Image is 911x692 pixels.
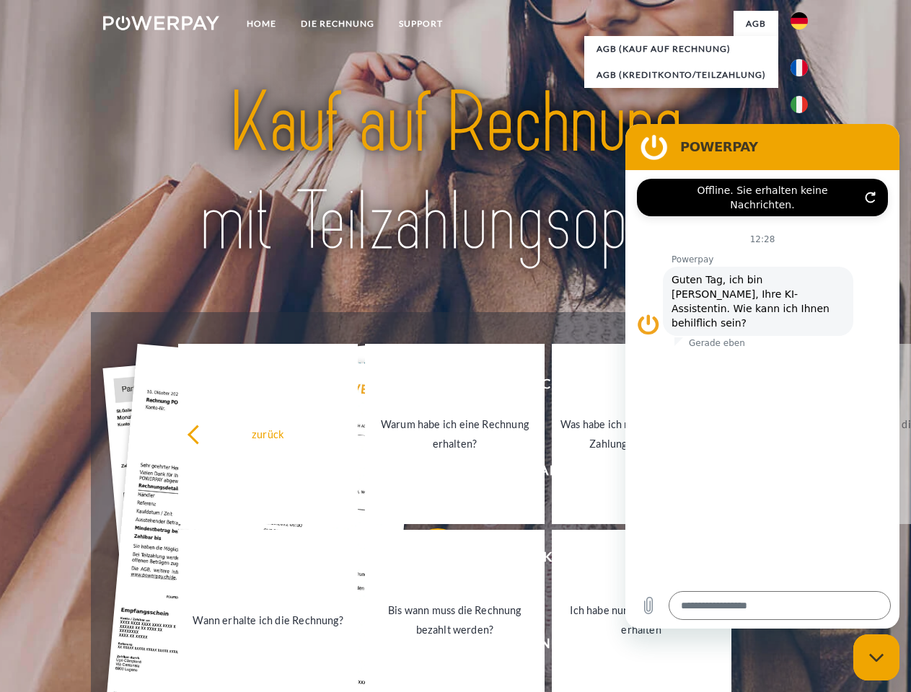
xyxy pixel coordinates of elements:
[103,16,219,30] img: logo-powerpay-white.svg
[138,69,773,276] img: title-powerpay_de.svg
[584,36,778,62] a: AGB (Kauf auf Rechnung)
[234,11,289,37] a: Home
[289,11,387,37] a: DIE RECHNUNG
[387,11,455,37] a: SUPPORT
[560,600,723,639] div: Ich habe nur eine Teillieferung erhalten
[734,11,778,37] a: agb
[374,600,536,639] div: Bis wann muss die Rechnung bezahlt werden?
[791,12,808,30] img: de
[625,124,899,629] iframe: Messaging-Fenster
[791,59,808,76] img: fr
[791,96,808,113] img: it
[560,414,723,453] div: Was habe ich noch offen, ist meine Zahlung eingegangen?
[187,610,349,629] div: Wann erhalte ich die Rechnung?
[374,414,536,453] div: Warum habe ich eine Rechnung erhalten?
[853,634,899,680] iframe: Schaltfläche zum Öffnen des Messaging-Fensters; Konversation läuft
[584,62,778,88] a: AGB (Kreditkonto/Teilzahlung)
[187,424,349,443] div: zurück
[552,344,731,524] a: Was habe ich noch offen, ist meine Zahlung eingegangen?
